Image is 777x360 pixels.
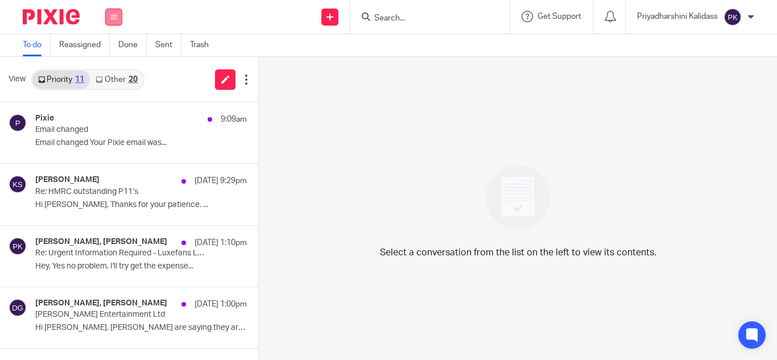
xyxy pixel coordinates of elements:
img: svg%3E [9,114,27,132]
p: 9:09am [221,114,247,125]
h4: [PERSON_NAME], [PERSON_NAME] [35,237,167,247]
img: svg%3E [9,299,27,317]
a: To do [23,34,51,56]
input: Search [373,14,476,24]
a: Priority11 [32,71,90,89]
p: Hi [PERSON_NAME], [PERSON_NAME] are saying they are up to... [35,323,247,333]
a: Done [118,34,147,56]
p: [PERSON_NAME] Entertainment Ltd [35,310,205,320]
span: Get Support [538,13,581,20]
p: Re: Urgent Information Required - Luxefans Ltd (Year End Accounts). [35,249,205,258]
h4: [PERSON_NAME], [PERSON_NAME] [35,299,167,308]
p: Select a conversation from the list on the left to view its contents. [380,246,656,259]
img: svg%3E [9,237,27,255]
p: Email changed [35,125,205,135]
p: Priyadharshini Kalidass [637,11,718,22]
p: Hey, Yes no problem. I'll try get the expense... [35,262,247,271]
a: Sent [155,34,181,56]
h4: [PERSON_NAME] [35,175,100,185]
div: 20 [129,76,138,84]
p: [DATE] 1:10pm [195,237,247,249]
a: Reassigned [59,34,110,56]
img: svg%3E [724,8,742,26]
p: [DATE] 9:29pm [195,175,247,187]
a: Other20 [90,71,143,89]
img: svg%3E [9,175,27,193]
p: [DATE] 1:00pm [195,299,247,310]
span: View [9,73,26,85]
h4: Pixie [35,114,54,123]
p: Re: HMRC outstanding P11’s [35,187,205,197]
img: Pixie [23,9,80,24]
a: Trash [190,34,217,56]
p: Email changed Your Pixie email was... [35,138,247,148]
div: 11 [75,76,84,84]
p: Hi [PERSON_NAME], Thanks for your patience. ... [35,200,247,210]
img: image [478,158,557,237]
